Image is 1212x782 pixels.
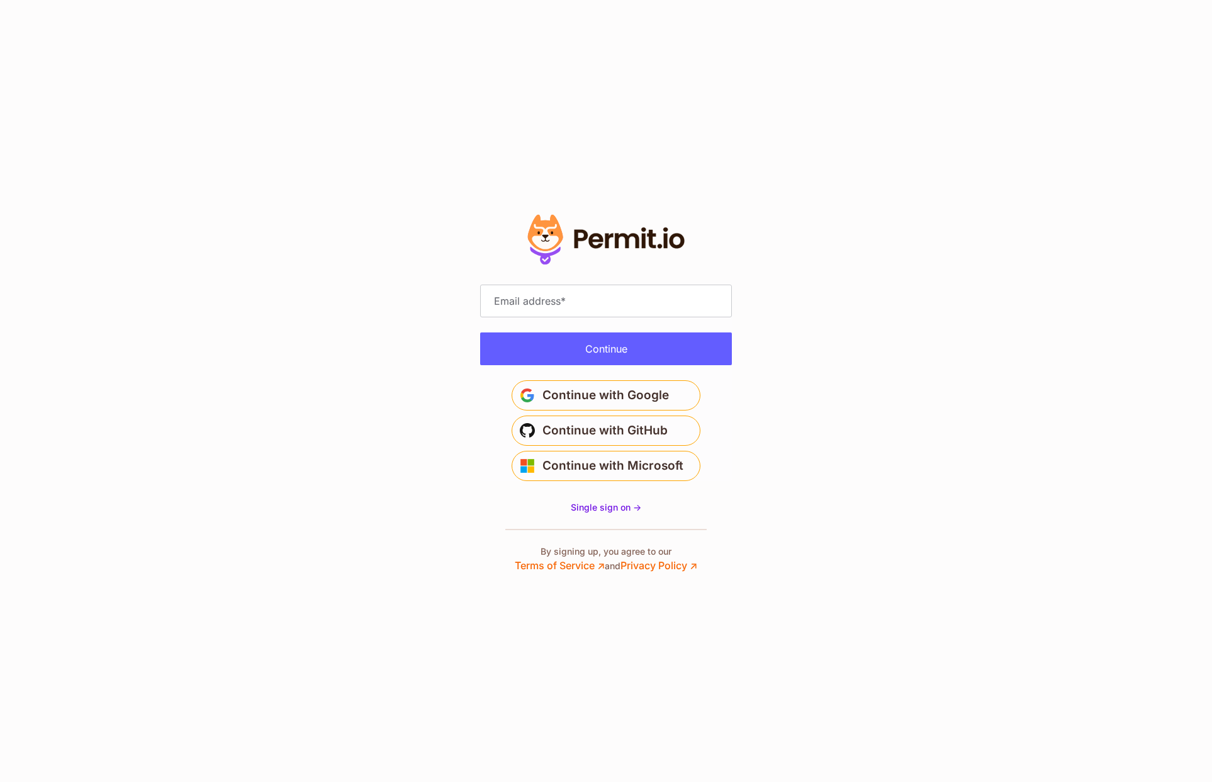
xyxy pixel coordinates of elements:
button: Continue with Google [512,380,700,411]
span: Continue with Microsoft [542,456,683,476]
a: Single sign on -> [571,501,641,514]
span: Continue with Google [542,385,669,405]
p: By signing up, you agree to our and [515,545,697,573]
button: Continue [480,332,732,365]
a: Terms of Service ↗ [515,559,605,572]
button: Continue with Microsoft [512,451,700,481]
button: Continue with GitHub [512,416,700,446]
span: Continue with GitHub [542,421,668,441]
a: Privacy Policy ↗ [620,559,697,572]
span: Single sign on -> [571,502,641,513]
